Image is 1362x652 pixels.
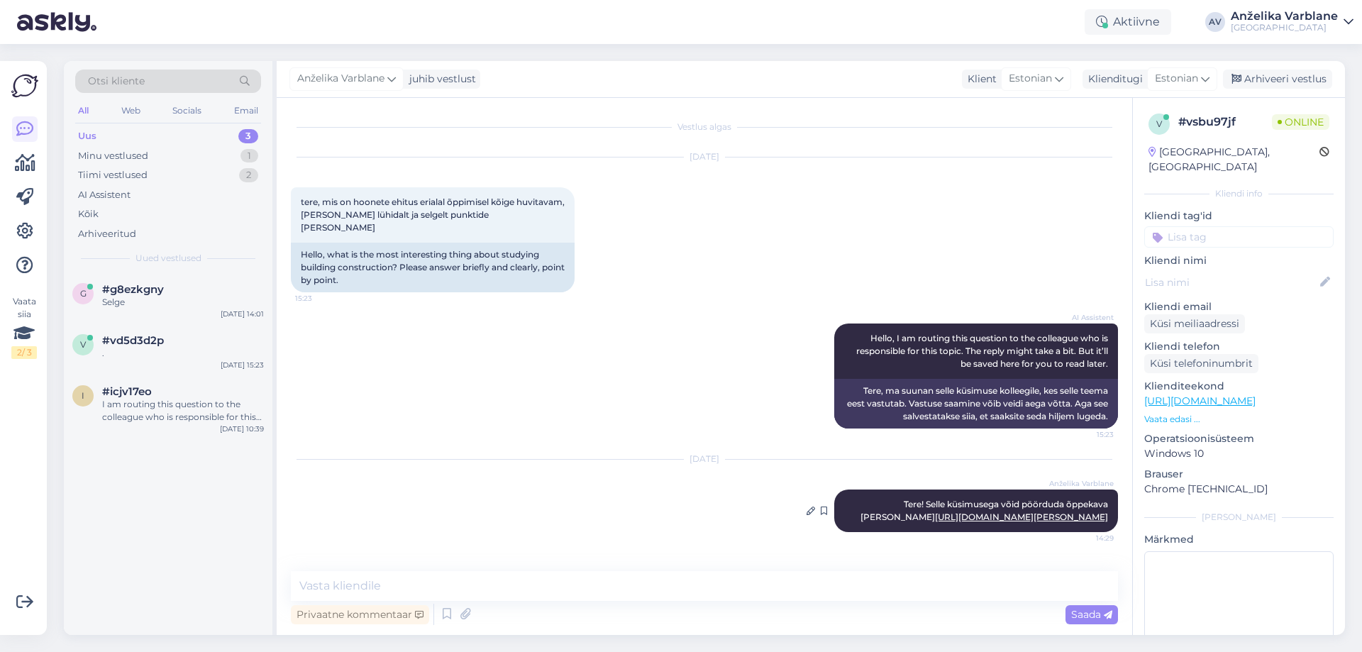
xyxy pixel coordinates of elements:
[1144,511,1334,524] div: [PERSON_NAME]
[11,346,37,359] div: 2 / 3
[1144,226,1334,248] input: Lisa tag
[1083,72,1143,87] div: Klienditugi
[102,296,264,309] div: Selge
[1156,118,1162,129] span: v
[102,334,164,347] span: #vd5d3d2p
[78,129,96,143] div: Uus
[1061,533,1114,543] span: 14:29
[1144,299,1334,314] p: Kliendi email
[78,168,148,182] div: Tiimi vestlused
[291,150,1118,163] div: [DATE]
[1231,11,1338,22] div: Anželika Varblane
[1231,11,1353,33] a: Anželika Varblane[GEOGRAPHIC_DATA]
[11,72,38,99] img: Askly Logo
[1223,70,1332,89] div: Arhiveeri vestlus
[1144,482,1334,497] p: Chrome [TECHNICAL_ID]
[102,398,264,424] div: I am routing this question to the colleague who is responsible for this topic. The reply might ta...
[80,339,86,350] span: v
[1144,253,1334,268] p: Kliendi nimi
[834,379,1118,429] div: Tere, ma suunan selle küsimuse kolleegile, kes selle teema eest vastutab. Vastuse saamine võib ve...
[962,72,997,87] div: Klient
[1061,312,1114,323] span: AI Assistent
[1009,71,1052,87] span: Estonian
[404,72,476,87] div: juhib vestlust
[1144,467,1334,482] p: Brauser
[1071,608,1112,621] span: Saada
[291,453,1118,465] div: [DATE]
[102,283,164,296] span: #g8ezkgny
[1144,339,1334,354] p: Kliendi telefon
[1148,145,1319,175] div: [GEOGRAPHIC_DATA], [GEOGRAPHIC_DATA]
[102,385,152,398] span: #icjv17eo
[1049,478,1114,489] span: Anželika Varblane
[291,605,429,624] div: Privaatne kommentaar
[1144,354,1258,373] div: Küsi telefoninumbrit
[1144,431,1334,446] p: Operatsioonisüsteem
[78,227,136,241] div: Arhiveeritud
[1272,114,1329,130] span: Online
[1144,209,1334,223] p: Kliendi tag'id
[1155,71,1198,87] span: Estonian
[291,121,1118,133] div: Vestlus algas
[78,207,99,221] div: Kõik
[860,499,1110,522] span: Tere! Selle küsimusega võid pöörduda õppekava [PERSON_NAME]
[1061,429,1114,440] span: 15:23
[301,197,567,233] span: tere, mis on hoonete ehitus erialal õppimisel kõige huvitavam, [PERSON_NAME] lühidalt ja selgelt ...
[295,293,348,304] span: 15:23
[297,71,384,87] span: Anželika Varblane
[75,101,92,120] div: All
[1205,12,1225,32] div: AV
[1085,9,1171,35] div: Aktiivne
[80,288,87,299] span: g
[239,168,258,182] div: 2
[82,390,84,401] span: i
[88,74,145,89] span: Otsi kliente
[170,101,204,120] div: Socials
[935,512,1108,522] a: [URL][DOMAIN_NAME][PERSON_NAME]
[221,309,264,319] div: [DATE] 14:01
[1145,275,1317,290] input: Lisa nimi
[135,252,201,265] span: Uued vestlused
[1231,22,1338,33] div: [GEOGRAPHIC_DATA]
[1144,187,1334,200] div: Kliendi info
[221,360,264,370] div: [DATE] 15:23
[220,424,264,434] div: [DATE] 10:39
[1144,314,1245,333] div: Küsi meiliaadressi
[240,149,258,163] div: 1
[1144,413,1334,426] p: Vaata edasi ...
[231,101,261,120] div: Email
[1144,532,1334,547] p: Märkmed
[1144,394,1256,407] a: [URL][DOMAIN_NAME]
[78,149,148,163] div: Minu vestlused
[102,347,264,360] div: .
[1144,379,1334,394] p: Klienditeekond
[291,243,575,292] div: Hello, what is the most interesting thing about studying building construction? Please answer bri...
[238,129,258,143] div: 3
[118,101,143,120] div: Web
[11,295,37,359] div: Vaata siia
[1178,114,1272,131] div: # vsbu97jf
[1144,446,1334,461] p: Windows 10
[78,188,131,202] div: AI Assistent
[856,333,1110,369] span: Hello, I am routing this question to the colleague who is responsible for this topic. The reply m...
